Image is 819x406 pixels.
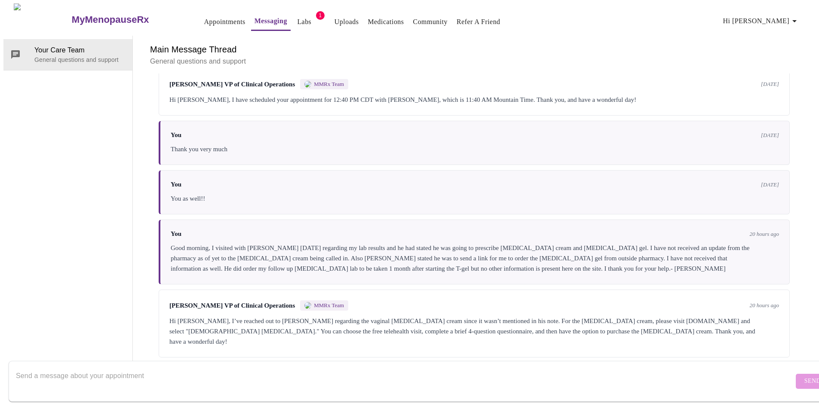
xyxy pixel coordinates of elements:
[72,14,149,25] h3: MyMenopauseRx
[201,13,249,31] button: Appointments
[255,15,287,27] a: Messaging
[251,12,291,31] button: Messaging
[723,15,800,27] span: Hi [PERSON_NAME]
[297,16,311,28] a: Labs
[171,243,779,274] div: Good morning, I visited with [PERSON_NAME] [DATE] regarding my lab results and he had stated he w...
[720,12,803,30] button: Hi [PERSON_NAME]
[368,16,404,28] a: Medications
[316,11,325,20] span: 1
[3,39,132,70] div: Your Care TeamGeneral questions and support
[314,81,344,88] span: MMRx Team
[34,55,126,64] p: General questions and support
[169,81,295,88] span: [PERSON_NAME] VP of Clinical Operations
[169,316,779,347] div: Hi [PERSON_NAME], I’ve reached out to [PERSON_NAME] regarding the vaginal [MEDICAL_DATA] cream si...
[291,13,318,31] button: Labs
[171,193,779,204] div: You as well!!
[169,302,295,309] span: [PERSON_NAME] VP of Clinical Operations
[761,81,779,88] span: [DATE]
[314,302,344,309] span: MMRx Team
[71,5,183,35] a: MyMenopauseRx
[749,302,779,309] span: 20 hours ago
[453,13,504,31] button: Refer a Friend
[171,131,181,139] span: You
[749,231,779,238] span: 20 hours ago
[34,45,126,55] span: Your Care Team
[204,16,245,28] a: Appointments
[16,367,794,395] textarea: Send a message about your appointment
[171,230,181,238] span: You
[304,302,311,309] img: MMRX
[761,181,779,188] span: [DATE]
[14,3,71,36] img: MyMenopauseRx Logo
[413,16,448,28] a: Community
[150,43,798,56] h6: Main Message Thread
[410,13,451,31] button: Community
[761,132,779,139] span: [DATE]
[150,56,798,67] p: General questions and support
[331,13,362,31] button: Uploads
[304,81,311,88] img: MMRX
[364,13,407,31] button: Medications
[169,95,779,105] div: Hi [PERSON_NAME], I have scheduled your appointment for 12:40 PM CDT with [PERSON_NAME], which is...
[171,144,779,154] div: Thank you very much
[457,16,500,28] a: Refer a Friend
[171,181,181,188] span: You
[334,16,359,28] a: Uploads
